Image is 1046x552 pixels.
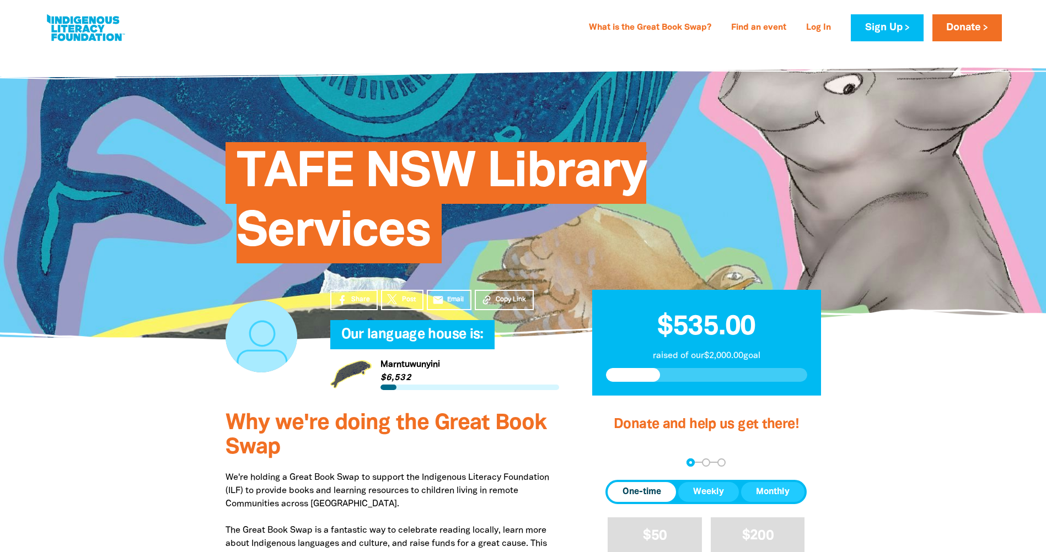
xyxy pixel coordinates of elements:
a: Post [381,290,423,310]
span: TAFE NSW Library Services [237,150,646,263]
a: Sign Up [851,14,923,41]
a: emailEmail [427,290,472,310]
div: Donation frequency [605,480,807,504]
span: One-time [623,485,661,499]
a: Log In [800,19,838,37]
span: $50 [643,529,667,542]
span: $535.00 [657,315,755,340]
span: Monthly [756,485,790,499]
button: Monthly [741,482,804,502]
i: email [432,294,444,306]
span: Post [402,295,416,305]
button: Navigate to step 1 of 3 to enter your donation amount [686,458,695,467]
span: Copy Link [496,295,526,305]
button: Navigate to step 3 of 3 to enter your payment details [717,458,726,467]
span: Email [447,295,464,305]
a: What is the Great Book Swap? [582,19,718,37]
span: Weekly [693,485,724,499]
h6: My Team [330,338,559,345]
button: One-time [608,482,676,502]
span: Donate and help us get there! [614,418,799,431]
button: Copy Link [475,290,534,310]
p: raised of our $2,000.00 goal [606,349,807,362]
span: $200 [742,529,774,542]
button: Weekly [678,482,739,502]
a: Find an event [725,19,793,37]
button: Navigate to step 2 of 3 to enter your details [702,458,710,467]
a: Donate [932,14,1002,41]
span: Our language house is: [341,328,484,349]
span: Why we're doing the Great Book Swap [226,413,546,458]
a: Share [330,290,378,310]
span: Share [351,295,370,305]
